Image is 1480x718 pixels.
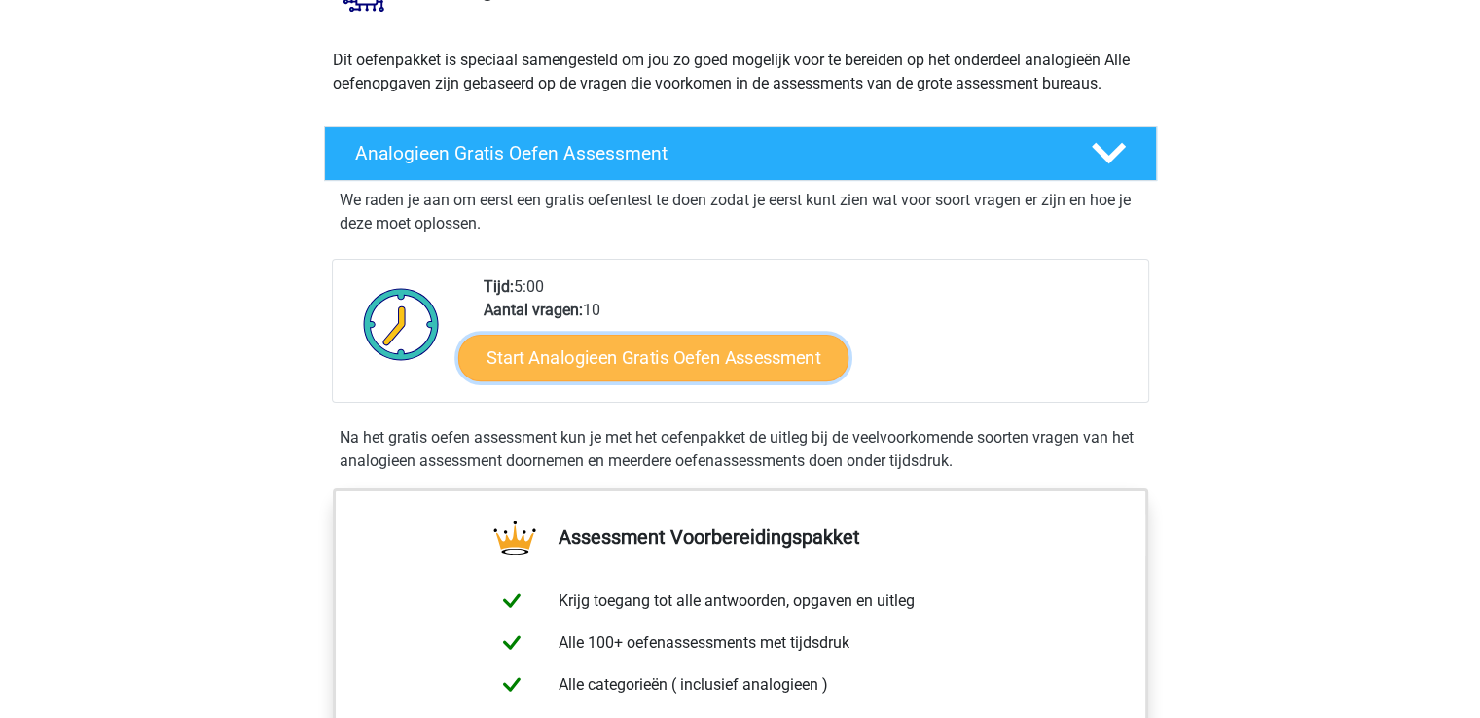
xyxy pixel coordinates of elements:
div: Na het gratis oefen assessment kun je met het oefenpakket de uitleg bij de veelvoorkomende soorte... [332,426,1149,473]
p: We raden je aan om eerst een gratis oefentest te doen zodat je eerst kunt zien wat voor soort vra... [340,189,1141,235]
b: Tijd: [484,277,514,296]
img: Klok [352,275,451,373]
a: Analogieen Gratis Oefen Assessment [316,126,1165,181]
div: 5:00 10 [469,275,1147,402]
b: Aantal vragen: [484,301,583,319]
h4: Analogieen Gratis Oefen Assessment [355,142,1060,164]
p: Dit oefenpakket is speciaal samengesteld om jou zo goed mogelijk voor te bereiden op het onderdee... [333,49,1148,95]
a: Start Analogieen Gratis Oefen Assessment [458,334,848,380]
